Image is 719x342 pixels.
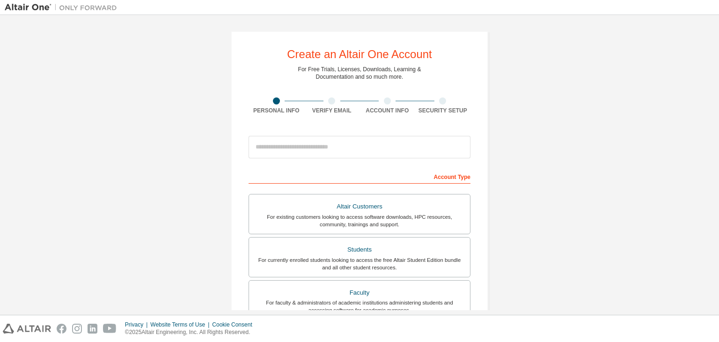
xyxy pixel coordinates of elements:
[255,243,464,256] div: Students
[255,200,464,213] div: Altair Customers
[3,324,51,334] img: altair_logo.svg
[72,324,82,334] img: instagram.svg
[150,321,212,328] div: Website Terms of Use
[255,299,464,314] div: For faculty & administrators of academic institutions administering students and accessing softwa...
[5,3,122,12] img: Altair One
[304,107,360,114] div: Verify Email
[255,213,464,228] div: For existing customers looking to access software downloads, HPC resources, community, trainings ...
[57,324,66,334] img: facebook.svg
[125,321,150,328] div: Privacy
[415,107,471,114] div: Security Setup
[212,321,257,328] div: Cookie Consent
[359,107,415,114] div: Account Info
[88,324,97,334] img: linkedin.svg
[255,256,464,271] div: For currently enrolled students looking to access the free Altair Student Edition bundle and all ...
[255,286,464,299] div: Faculty
[249,107,304,114] div: Personal Info
[298,66,421,81] div: For Free Trials, Licenses, Downloads, Learning & Documentation and so much more.
[103,324,117,334] img: youtube.svg
[125,328,258,336] p: © 2025 Altair Engineering, Inc. All Rights Reserved.
[287,49,432,60] div: Create an Altair One Account
[249,169,470,184] div: Account Type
